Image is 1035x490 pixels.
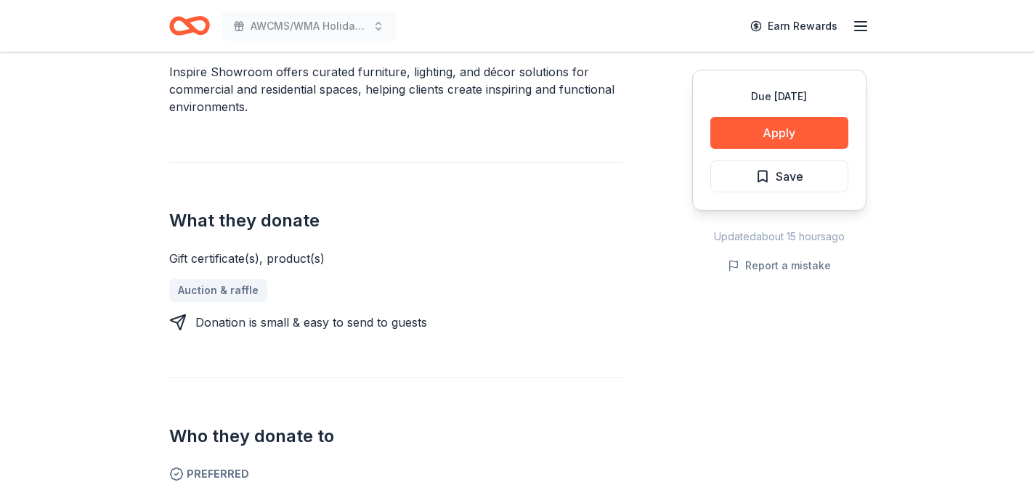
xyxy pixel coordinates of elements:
[222,12,396,41] button: AWCMS/WMA Holiday Luncheon
[169,425,622,448] h2: Who they donate to
[169,250,622,267] div: Gift certificate(s), product(s)
[169,9,210,43] a: Home
[776,167,803,186] span: Save
[710,117,848,149] button: Apply
[692,228,866,245] div: Updated about 15 hours ago
[169,209,622,232] h2: What they donate
[251,17,367,35] span: AWCMS/WMA Holiday Luncheon
[195,314,427,331] div: Donation is small & easy to send to guests
[169,63,622,115] div: Inspire Showroom offers curated furniture, lighting, and décor solutions for commercial and resid...
[169,465,622,483] span: Preferred
[728,257,831,274] button: Report a mistake
[169,279,267,302] a: Auction & raffle
[710,88,848,105] div: Due [DATE]
[742,13,846,39] a: Earn Rewards
[710,160,848,192] button: Save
